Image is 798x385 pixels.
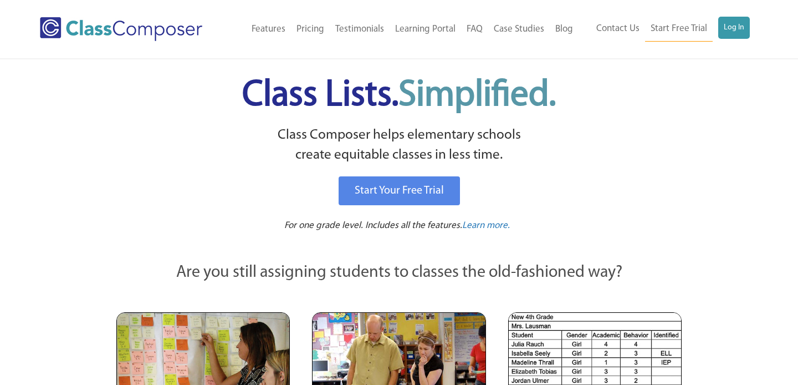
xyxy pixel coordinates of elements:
a: Blog [550,17,579,42]
a: Learn more. [462,219,510,233]
a: Contact Us [591,17,645,41]
img: Class Composer [40,17,202,41]
span: Class Lists. [242,78,556,114]
a: Case Studies [488,17,550,42]
a: Start Free Trial [645,17,713,42]
span: Start Your Free Trial [355,185,444,196]
span: Simplified. [398,78,556,114]
p: Are you still assigning students to classes the old-fashioned way? [116,261,682,285]
a: Testimonials [330,17,390,42]
span: For one grade level. Includes all the features. [284,221,462,230]
a: Pricing [291,17,330,42]
nav: Header Menu [228,17,579,42]
p: Class Composer helps elementary schools create equitable classes in less time. [115,125,683,166]
a: Learning Portal [390,17,461,42]
span: Learn more. [462,221,510,230]
nav: Header Menu [579,17,750,42]
a: Log In [718,17,750,39]
a: FAQ [461,17,488,42]
a: Start Your Free Trial [339,176,460,205]
a: Features [246,17,291,42]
